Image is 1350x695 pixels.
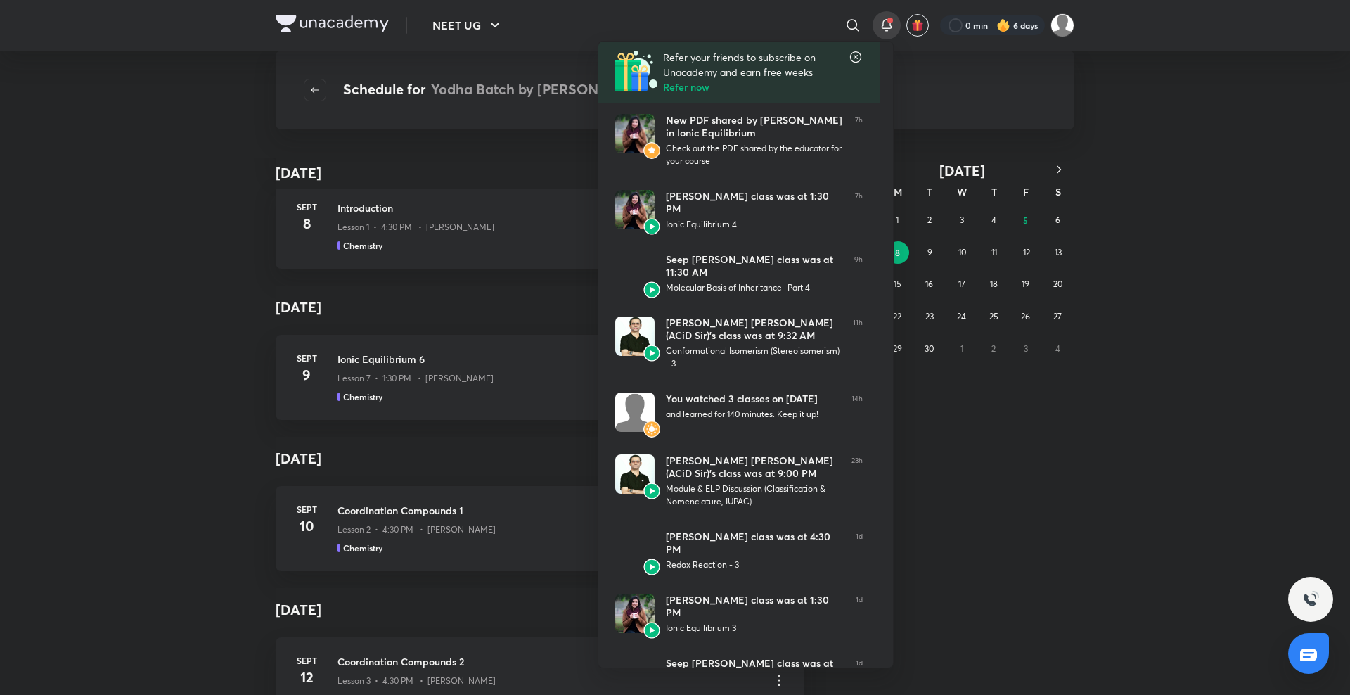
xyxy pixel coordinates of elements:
img: Avatar [643,421,660,438]
div: and learned for 140 minutes. Keep it up! [666,408,840,421]
img: Avatar [615,454,655,494]
div: [PERSON_NAME] [PERSON_NAME] (ACiD Sir)’s class was at 9:00 PM [666,454,840,480]
span: 14h [851,393,863,432]
span: 7h [855,190,863,231]
a: AvatarAvatar[PERSON_NAME] class was at 1:30 PMIonic Equilibrium 31d [598,582,880,646]
p: Refer your friends to subscribe on Unacademy and earn free weeks [663,50,849,79]
span: 7h [855,114,863,167]
a: AvatarAvatarSeep [PERSON_NAME] class was at 11:30 AMMolecular Basis of Inheritance- Part 49h [598,242,880,305]
img: Avatar [643,218,660,235]
span: 1d [856,530,863,571]
div: [PERSON_NAME] class was at 1:30 PM [666,190,844,215]
div: Ionic Equilibrium 3 [666,622,844,635]
div: Check out the PDF shared by the educator for your course [666,142,844,167]
img: Avatar [643,483,660,499]
div: Molecular Basis of Inheritance- Part 4 [666,281,843,294]
span: 9h [854,253,863,294]
a: AvatarAvatarYou watched 3 classes on [DATE]and learned for 140 minutes. Keep it up!14h [598,381,880,443]
a: AvatarAvatar[PERSON_NAME] class was at 4:30 PMRedox Reaction - 31d [598,519,880,582]
div: Redox Reaction - 3 [666,559,844,571]
div: Seep [PERSON_NAME] class was at 11:30 AM [666,657,844,682]
img: Avatar [643,622,660,639]
div: Ionic Equilibrium 4 [666,218,844,231]
div: [PERSON_NAME] class was at 4:30 PM [666,530,844,556]
a: AvatarAvatar[PERSON_NAME] [PERSON_NAME] (ACiD Sir)’s class was at 9:00 PMModule & ELP Discussion ... [598,443,880,519]
div: Seep [PERSON_NAME] class was at 11:30 AM [666,253,843,279]
span: 23h [851,454,863,508]
div: New PDF shared by [PERSON_NAME] in Ionic Equilibrium [666,114,844,139]
span: 1d [856,594,863,635]
img: Avatar [615,114,655,153]
div: Conformational Isomerism (Stereoisomerism) - 3 [666,345,842,370]
img: Avatar [643,559,660,575]
img: Avatar [615,594,655,633]
div: You watched 3 classes on [DATE] [666,393,840,405]
img: Avatar [643,142,660,159]
img: Avatar [615,253,655,293]
div: [PERSON_NAME] [PERSON_NAME] (ACiD Sir)’s class was at 9:32 AM [666,317,842,342]
img: Avatar [615,393,655,432]
h6: Refer now [663,79,849,94]
img: Avatar [615,190,655,229]
a: AvatarAvatar[PERSON_NAME] class was at 1:30 PMIonic Equilibrium 47h [598,179,880,242]
img: Avatar [615,530,655,570]
a: AvatarAvatar[PERSON_NAME] [PERSON_NAME] (ACiD Sir)’s class was at 9:32 AMConformational Isomerism... [598,305,880,381]
span: 11h [853,317,863,370]
img: Avatar [615,317,655,356]
div: [PERSON_NAME] class was at 1:30 PM [666,594,844,619]
div: Module & ELP Discussion (Classification & Nomenclature, IUPAC) [666,483,840,508]
img: Avatar [643,345,660,362]
img: Avatar [643,281,660,298]
a: AvatarAvatarNew PDF shared by [PERSON_NAME] in Ionic EquilibriumCheck out the PDF shared by the e... [598,103,880,179]
img: Referral [615,50,657,92]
